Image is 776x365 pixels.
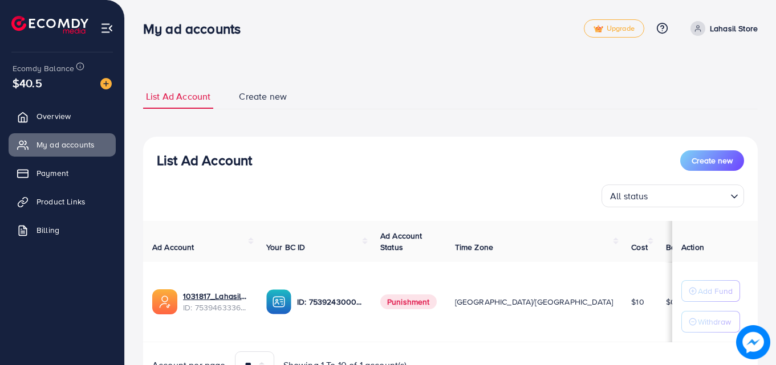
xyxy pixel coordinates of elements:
[183,290,248,302] a: 1031817_Lahasil 1st_1755418147122
[681,280,740,302] button: Add Fund
[297,295,362,309] p: ID: 7539243000388632593
[380,230,422,253] span: Ad Account Status
[455,241,493,253] span: Time Zone
[9,105,116,128] a: Overview
[100,22,113,35] img: menu
[631,296,644,307] span: $10
[602,184,744,207] div: Search for option
[681,311,740,333] button: Withdraw
[11,16,88,34] img: logo
[455,296,614,307] span: [GEOGRAPHIC_DATA]/[GEOGRAPHIC_DATA]
[9,219,116,241] a: Billing
[13,63,74,74] span: Ecomdy Balance
[183,290,248,314] div: <span class='underline'>1031817_Lahasil 1st_1755418147122</span></br>7539463336900657168
[100,78,112,89] img: image
[36,167,68,179] span: Payment
[239,90,287,103] span: Create new
[584,19,644,38] a: tickUpgrade
[13,75,42,91] span: $40.5
[157,152,252,169] h3: List Ad Account
[594,24,635,33] span: Upgrade
[594,25,603,33] img: tick
[736,325,770,359] img: image
[36,196,86,207] span: Product Links
[686,21,758,36] a: Lahasil Store
[266,289,291,314] img: ic-ba-acc.ded83a64.svg
[9,133,116,156] a: My ad accounts
[380,294,437,309] span: Punishment
[9,190,116,213] a: Product Links
[698,284,733,298] p: Add Fund
[36,110,71,122] span: Overview
[183,302,248,313] span: ID: 7539463336900657168
[143,20,250,37] h3: My ad accounts
[146,90,210,103] span: List Ad Account
[631,241,648,253] span: Cost
[692,155,733,166] span: Create new
[680,150,744,171] button: Create new
[266,241,306,253] span: Your BC ID
[710,22,758,35] p: Lahasil Store
[152,289,177,314] img: ic-ads-acc.e4c84228.svg
[152,241,194,253] span: Ad Account
[698,315,731,329] p: Withdraw
[608,188,651,204] span: All status
[36,139,95,150] span: My ad accounts
[681,241,704,253] span: Action
[9,162,116,184] a: Payment
[36,224,59,236] span: Billing
[652,186,726,204] input: Search for option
